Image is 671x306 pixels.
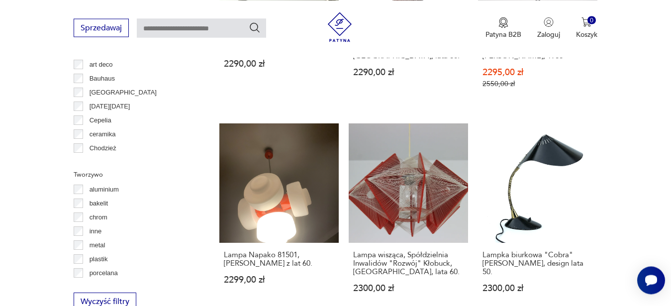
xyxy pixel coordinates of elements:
[224,276,334,284] p: 2299,00 zł
[325,12,355,42] img: Patyna - sklep z meblami i dekoracjami vintage
[544,17,554,27] img: Ikonka użytkownika
[353,251,464,276] h3: Lampa wisząca, Spółdzielnia Inwalidów "Rozwój" Kłobuck, [GEOGRAPHIC_DATA], lata 60.
[90,282,110,293] p: porcelit
[498,17,508,28] img: Ikona medalu
[587,16,596,24] div: 0
[224,251,334,268] h3: Lampa Napako 81501, [PERSON_NAME] z lat 60.
[90,254,108,265] p: plastik
[485,17,521,39] button: Patyna B2B
[74,169,195,180] p: Tworzywo
[482,80,593,88] p: 2550,00 zł
[74,18,129,37] button: Sprzedawaj
[482,68,593,77] p: 2295,00 zł
[90,115,111,126] p: Cepelia
[482,251,593,276] h3: Lampka biurkowa "Cobra" [PERSON_NAME], design lata 50.
[90,157,114,168] p: Ćmielów
[90,240,105,251] p: metal
[353,284,464,293] p: 2300,00 zł
[576,17,597,39] button: 0Koszyk
[90,73,115,84] p: Bauhaus
[576,29,597,39] p: Koszyk
[90,101,130,112] p: [DATE][DATE]
[249,21,261,33] button: Szukaj
[90,87,157,98] p: [GEOGRAPHIC_DATA]
[90,143,116,154] p: Chodzież
[74,25,129,32] a: Sprzedawaj
[90,268,118,279] p: porcelana
[537,17,560,39] button: Zaloguj
[637,266,665,294] iframe: Smartsupp widget button
[90,226,102,237] p: inne
[224,60,334,68] p: 2290,00 zł
[90,212,107,223] p: chrom
[482,35,593,60] h3: Duńska vintage lampa biurkowa PH 4/3, proj. [PERSON_NAME], [PERSON_NAME], 1966
[482,284,593,293] p: 2300,00 zł
[90,198,108,209] p: bakelit
[485,29,521,39] p: Patyna B2B
[537,29,560,39] p: Zaloguj
[90,59,113,70] p: art deco
[90,184,119,195] p: aluminium
[353,35,464,60] h3: Lampa New Look, Zakłady Porcelitu Stołowego „Tułowice”, [GEOGRAPHIC_DATA], lata 60.
[485,17,521,39] a: Ikona medaluPatyna B2B
[581,17,591,27] img: Ikona koszyka
[90,129,116,140] p: ceramika
[353,68,464,77] p: 2290,00 zł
